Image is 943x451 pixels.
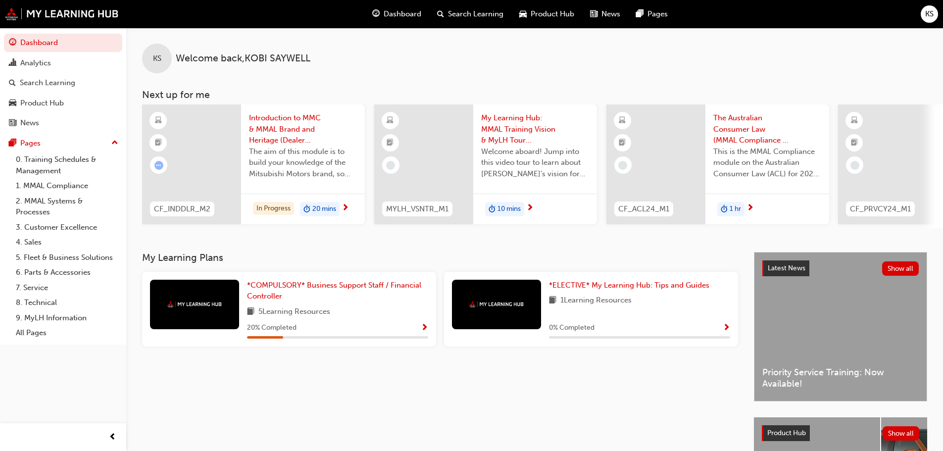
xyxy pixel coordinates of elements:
a: *ELECTIVE* My Learning Hub: Tips and Guides [549,280,713,291]
span: car-icon [519,8,527,20]
div: News [20,117,39,129]
span: booktick-icon [619,137,626,150]
span: news-icon [9,119,16,128]
button: DashboardAnalyticsSearch LearningProduct HubNews [4,32,122,134]
span: learningResourceType_ELEARNING-icon [851,114,858,127]
button: Pages [4,134,122,152]
a: 7. Service [12,280,122,296]
span: book-icon [549,295,556,307]
a: pages-iconPages [628,4,676,24]
span: *COMPULSORY* Business Support Staff / Financial Controller [247,281,421,301]
span: Search Learning [448,8,503,20]
button: Show Progress [421,322,428,334]
a: 9. MyLH Information [12,310,122,326]
span: Introduction to MMC & MMAL Brand and Heritage (Dealer Induction) [249,112,357,146]
div: Pages [20,138,41,149]
div: Analytics [20,57,51,69]
span: Priority Service Training: Now Available! [762,367,919,389]
span: This is the MMAL Compliance module on the Australian Consumer Law (ACL) for 2024. Complete this m... [713,146,821,180]
a: Product HubShow all [762,425,919,441]
span: The Australian Consumer Law (MMAL Compliance - 2024) [713,112,821,146]
span: KS [153,53,161,64]
a: 5. Fleet & Business Solutions [12,250,122,265]
span: search-icon [437,8,444,20]
a: 1. MMAL Compliance [12,178,122,194]
a: Product Hub [4,94,122,112]
span: guage-icon [372,8,380,20]
span: CF_INDDLR_M2 [154,203,210,215]
span: 1 Learning Resources [560,295,632,307]
a: car-iconProduct Hub [511,4,582,24]
span: car-icon [9,99,16,108]
span: booktick-icon [387,137,394,150]
span: guage-icon [9,39,16,48]
button: Show Progress [723,322,730,334]
span: MYLH_VSNTR_M1 [386,203,448,215]
a: MYLH_VSNTR_M1My Learning Hub: MMAL Training Vision & MyLH Tour (Elective)Welcome aboard! Jump int... [374,104,597,224]
span: The aim of this module is to build your knowledge of the Mitsubishi Motors brand, so you can demo... [249,146,357,180]
span: My Learning Hub: MMAL Training Vision & MyLH Tour (Elective) [481,112,589,146]
a: search-iconSearch Learning [429,4,511,24]
span: Dashboard [384,8,421,20]
span: up-icon [111,137,118,150]
span: book-icon [247,306,254,318]
span: next-icon [342,204,349,213]
span: CF_ACL24_M1 [618,203,669,215]
a: All Pages [12,325,122,341]
span: learningResourceType_ELEARNING-icon [387,114,394,127]
a: 2. MMAL Systems & Processes [12,194,122,220]
span: 10 mins [497,203,521,215]
span: *ELECTIVE* My Learning Hub: Tips and Guides [549,281,709,290]
span: 20 % Completed [247,322,297,334]
a: *COMPULSORY* Business Support Staff / Financial Controller [247,280,428,302]
span: learningRecordVerb_NONE-icon [850,161,859,170]
span: Pages [647,8,668,20]
div: Search Learning [20,77,75,89]
div: Product Hub [20,98,64,109]
span: Product Hub [767,429,806,437]
span: pages-icon [636,8,644,20]
span: 5 Learning Resources [258,306,330,318]
span: Welcome aboard! Jump into this video tour to learn about [PERSON_NAME]'s vision for your learning... [481,146,589,180]
span: learningRecordVerb_NONE-icon [618,161,627,170]
h3: My Learning Plans [142,252,738,263]
span: learningResourceType_ELEARNING-icon [619,114,626,127]
span: 1 hr [730,203,741,215]
span: 0 % Completed [549,322,595,334]
a: Analytics [4,54,122,72]
h3: Next up for me [126,89,943,100]
a: News [4,114,122,132]
a: Dashboard [4,34,122,52]
a: news-iconNews [582,4,628,24]
span: learningRecordVerb_NONE-icon [386,161,395,170]
button: Show all [882,261,919,276]
span: prev-icon [109,431,116,444]
a: Latest NewsShow allPriority Service Training: Now Available! [754,252,927,401]
span: CF_PRVCY24_M1 [850,203,911,215]
button: KS [921,5,938,23]
a: 0. Training Schedules & Management [12,152,122,178]
span: pages-icon [9,139,16,148]
span: learningResourceType_ELEARNING-icon [155,114,162,127]
span: news-icon [590,8,597,20]
div: In Progress [253,202,294,215]
a: Search Learning [4,74,122,92]
span: Show Progress [723,324,730,333]
img: mmal [167,301,222,307]
span: KS [925,8,934,20]
span: learningRecordVerb_ATTEMPT-icon [154,161,163,170]
img: mmal [5,7,119,20]
span: next-icon [746,204,754,213]
span: search-icon [9,79,16,88]
button: Show all [883,426,920,441]
span: duration-icon [303,203,310,216]
a: Latest NewsShow all [762,260,919,276]
span: duration-icon [489,203,496,216]
span: News [601,8,620,20]
span: duration-icon [721,203,728,216]
span: 20 mins [312,203,336,215]
a: guage-iconDashboard [364,4,429,24]
a: 6. Parts & Accessories [12,265,122,280]
span: Show Progress [421,324,428,333]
